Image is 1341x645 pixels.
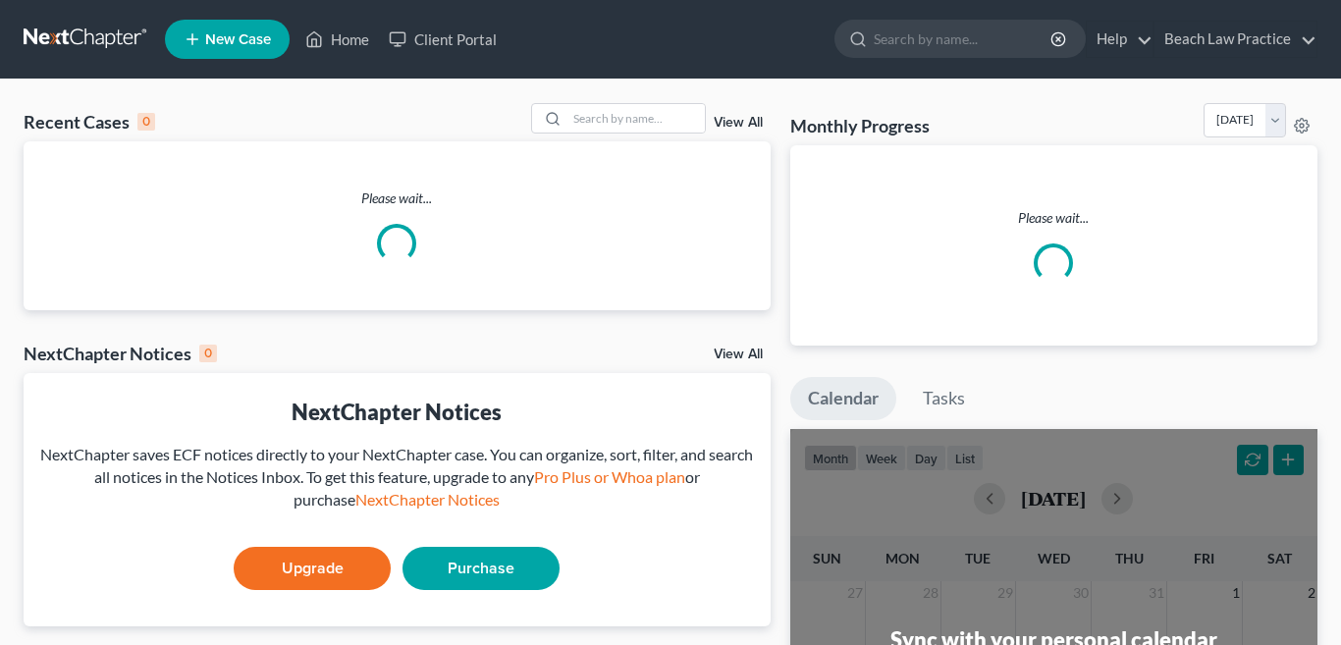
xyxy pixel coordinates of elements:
[234,547,391,590] a: Upgrade
[39,444,755,511] div: NextChapter saves ECF notices directly to your NextChapter case. You can organize, sort, filter, ...
[379,22,507,57] a: Client Portal
[295,22,379,57] a: Home
[1087,22,1153,57] a: Help
[806,208,1303,228] p: Please wait...
[24,110,155,134] div: Recent Cases
[205,32,271,47] span: New Case
[874,21,1053,57] input: Search by name...
[905,377,983,420] a: Tasks
[1154,22,1316,57] a: Beach Law Practice
[714,116,763,130] a: View All
[24,188,771,208] p: Please wait...
[534,467,685,486] a: Pro Plus or Whoa plan
[790,114,930,137] h3: Monthly Progress
[355,490,500,509] a: NextChapter Notices
[199,345,217,362] div: 0
[24,342,217,365] div: NextChapter Notices
[402,547,560,590] a: Purchase
[567,104,705,133] input: Search by name...
[137,113,155,131] div: 0
[790,377,896,420] a: Calendar
[714,348,763,361] a: View All
[39,397,755,427] div: NextChapter Notices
